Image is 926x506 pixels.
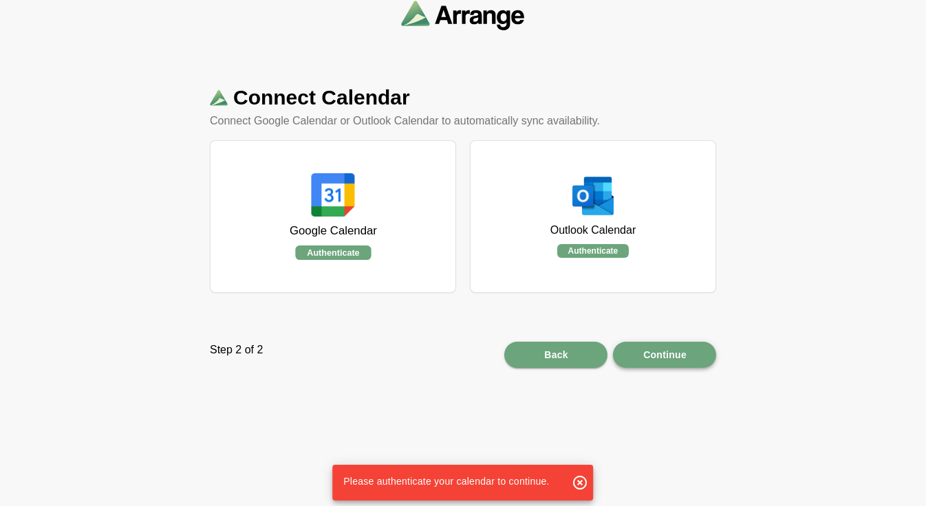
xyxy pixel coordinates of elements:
h2: Connect Calendar [233,85,410,110]
h1: Outlook Calendar [550,222,636,239]
span: Back [543,342,568,368]
p: Connect Google Calendar or Outlook Calendar to automatically sync availability. [210,113,716,129]
v-button: Authenticate [557,244,629,258]
span: Continue [643,342,687,368]
img: Outlook Calendar [572,175,614,217]
v-button: Authenticate [295,245,371,260]
p: Step 2 of 2 [210,342,263,368]
button: Back [504,342,607,368]
img: Google Calendar [312,173,355,217]
button: Continue [613,342,716,368]
span: Please authenticate your calendar to continue. [343,476,549,487]
h1: Google Calendar [289,223,376,240]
